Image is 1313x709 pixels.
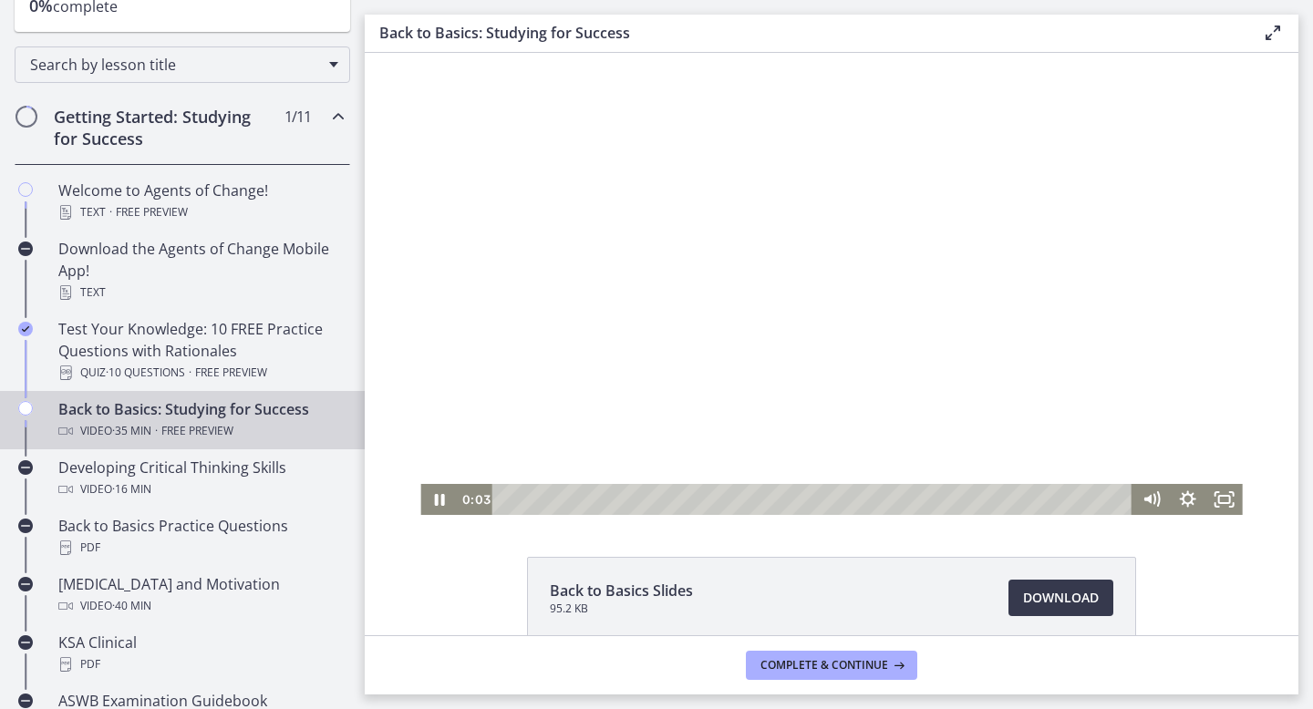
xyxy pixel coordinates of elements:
span: Free preview [116,201,188,223]
div: Text [58,201,343,223]
a: Download [1008,580,1113,616]
span: Free preview [195,362,267,384]
iframe: Video Lesson [365,53,1298,515]
div: PDF [58,537,343,559]
button: Mute [769,431,805,462]
div: Video [58,420,343,442]
i: Completed [18,322,33,336]
div: Back to Basics: Studying for Success [58,398,343,442]
div: Back to Basics Practice Questions [58,515,343,559]
span: 1 / 11 [284,106,311,128]
div: Developing Critical Thinking Skills [58,457,343,500]
div: KSA Clinical [58,632,343,675]
span: · [189,362,191,384]
span: Back to Basics Slides [550,580,693,601]
div: Download the Agents of Change Mobile App! [58,238,343,303]
div: Search by lesson title [15,46,350,83]
div: [MEDICAL_DATA] and Motivation [58,573,343,617]
span: Complete & continue [760,658,888,673]
button: Fullscreen [842,431,878,462]
div: Text [58,282,343,303]
span: · 35 min [112,420,151,442]
div: Video [58,478,343,500]
span: · 10 Questions [106,362,185,384]
h2: Getting Started: Studying for Success [54,106,276,149]
span: · [155,420,158,442]
span: Download [1023,587,1099,609]
span: · [109,201,112,223]
div: Welcome to Agents of Change! [58,180,343,223]
div: Quiz [58,362,343,384]
span: 95.2 KB [550,601,693,616]
span: · 40 min [112,595,151,617]
div: PDF [58,653,343,675]
span: Free preview [161,420,233,442]
div: Video [58,595,343,617]
span: Search by lesson title [30,55,320,75]
div: Test Your Knowledge: 10 FREE Practice Questions with Rationales [58,318,343,384]
span: · 16 min [112,478,151,500]
h3: Back to Basics: Studying for Success [379,22,1233,44]
button: Show settings menu [805,431,842,462]
button: Complete & continue [746,651,917,680]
